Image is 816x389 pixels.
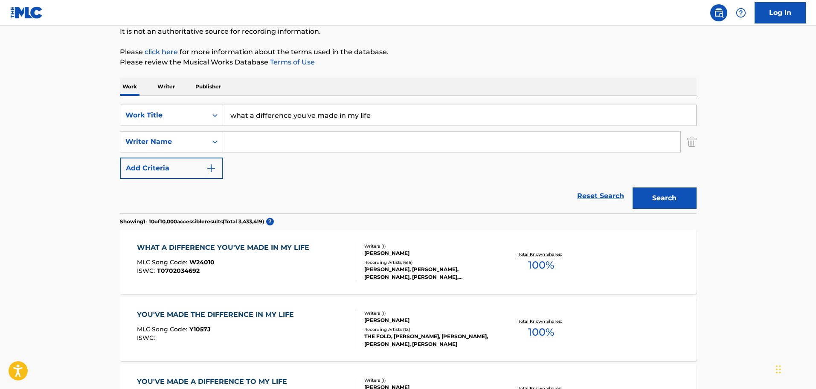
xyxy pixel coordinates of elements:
[120,47,697,57] p: Please for more information about the terms used in the database.
[776,357,781,382] div: Drag
[364,310,493,316] div: Writers ( 1 )
[206,163,216,173] img: 9d2ae6d4665cec9f34b9.svg
[157,267,200,275] span: T0702034692
[268,58,315,66] a: Terms of Use
[528,257,554,273] span: 100 %
[137,243,314,253] div: WHAT A DIFFERENCE YOU'VE MADE IN MY LIFE
[137,325,189,333] span: MLC Song Code :
[364,377,493,383] div: Writers ( 1 )
[364,243,493,249] div: Writers ( 1 )
[120,26,697,37] p: It is not an authoritative source for recording information.
[364,259,493,266] div: Recording Artists ( 615 )
[155,78,177,96] p: Writer
[120,105,697,213] form: Search Form
[732,4,749,21] div: Help
[120,57,697,67] p: Please review the Musical Works Database
[193,78,224,96] p: Publisher
[773,348,816,389] iframe: Chat Widget
[120,78,139,96] p: Work
[266,218,274,225] span: ?
[755,2,806,23] a: Log In
[137,267,157,275] span: ISWC :
[125,137,202,147] div: Writer Name
[736,8,746,18] img: help
[573,187,628,205] a: Reset Search
[633,187,697,209] button: Search
[120,218,264,225] p: Showing 1 - 10 of 10,000 accessible results (Total 3,433,419 )
[145,48,178,56] a: click here
[137,334,157,342] span: ISWC :
[10,6,43,19] img: MLC Logo
[714,8,724,18] img: search
[189,325,211,333] span: Y1057J
[120,297,697,361] a: YOU'VE MADE THE DIFFERENCE IN MY LIFEMLC Song Code:Y1057JISWC:Writers (1)[PERSON_NAME]Recording A...
[137,258,189,266] span: MLC Song Code :
[125,110,202,120] div: Work Title
[364,333,493,348] div: THE FOLD, [PERSON_NAME], [PERSON_NAME], [PERSON_NAME], [PERSON_NAME]
[189,258,215,266] span: W24010
[364,249,493,257] div: [PERSON_NAME]
[120,230,697,294] a: WHAT A DIFFERENCE YOU'VE MADE IN MY LIFEMLC Song Code:W24010ISWC:T0702034692Writers (1)[PERSON_NA...
[137,377,291,387] div: YOU'VE MADE A DIFFERENCE TO MY LIFE
[120,158,223,179] button: Add Criteria
[364,266,493,281] div: [PERSON_NAME], [PERSON_NAME], [PERSON_NAME], [PERSON_NAME], [PERSON_NAME], [PERSON_NAME]
[528,325,554,340] span: 100 %
[518,318,564,325] p: Total Known Shares:
[518,251,564,257] p: Total Known Shares:
[710,4,727,21] a: Public Search
[137,310,298,320] div: YOU'VE MADE THE DIFFERENCE IN MY LIFE
[364,326,493,333] div: Recording Artists ( 12 )
[364,316,493,324] div: [PERSON_NAME]
[687,131,697,152] img: Delete Criterion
